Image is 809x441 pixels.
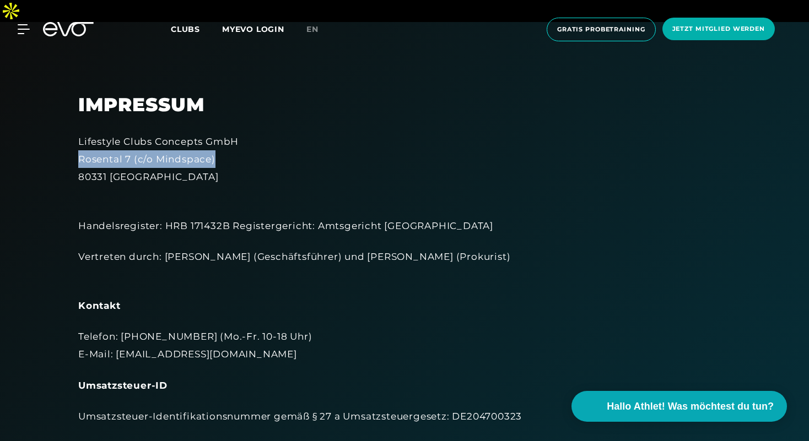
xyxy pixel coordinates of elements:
a: MYEVO LOGIN [222,24,284,34]
div: Handelsregister: HRB 171432B Registergericht: Amtsgericht [GEOGRAPHIC_DATA] [78,199,731,235]
strong: Umsatzsteuer-ID [78,380,168,391]
a: Gratis Probetraining [543,18,659,41]
button: Hallo Athlet! Was möchtest du tun? [571,391,787,422]
div: Vertreten durch: [PERSON_NAME] (Geschäftsführer) und [PERSON_NAME] (Prokurist) [78,248,731,284]
span: en [306,24,319,34]
a: Jetzt Mitglied werden [659,18,778,41]
h2: Impressum [78,94,731,116]
strong: Kontakt [78,300,121,311]
a: Clubs [171,24,222,34]
span: Clubs [171,24,200,34]
span: Gratis Probetraining [557,25,645,34]
span: Jetzt Mitglied werden [672,24,765,34]
div: Umsatzsteuer-Identifikationsnummer gemäß § 27 a Umsatzsteuergesetz: DE204700323 [78,407,731,425]
span: Hallo Athlet! Was möchtest du tun? [607,399,774,414]
div: Telefon: [PHONE_NUMBER] (Mo.-Fr. 10-18 Uhr) E-Mail: [EMAIL_ADDRESS][DOMAIN_NAME] [78,328,731,363]
div: Lifestyle Clubs Concepts GmbH Rosental 7 (c/o Mindspace) 80331 [GEOGRAPHIC_DATA] [78,133,731,186]
a: en [306,23,332,36]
